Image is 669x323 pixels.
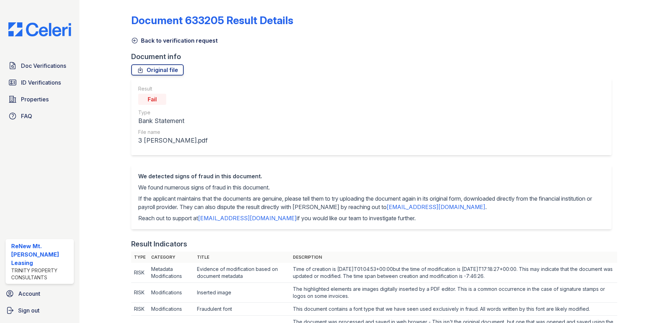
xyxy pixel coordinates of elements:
th: Type [131,252,148,263]
a: Properties [6,92,74,106]
a: [EMAIL_ADDRESS][DOMAIN_NAME] [387,203,485,210]
div: Fail [138,94,166,105]
td: Metadata Modifications [148,263,194,283]
td: Time of creation is [DATE]T01:04:53+00:00but the time of modification is [DATE]T17:18:27+00:00. T... [290,263,617,283]
div: Trinity Property Consultants [11,267,71,281]
span: Account [18,289,40,298]
td: Fraudulent font [194,303,290,316]
p: Reach out to support at if you would like our team to investigate further. [138,214,605,222]
td: This document contains a font type that we have seen used exclusively in fraud. All words written... [290,303,617,316]
span: FAQ [21,112,32,120]
td: RISK [131,303,148,316]
p: If the applicant maintains that the documents are genuine, please tell them to try uploading the ... [138,194,605,211]
a: Sign out [3,303,77,317]
a: Back to verification request [131,36,218,45]
span: . [485,203,487,210]
a: FAQ [6,109,74,123]
p: We found numerous signs of fraud in this document. [138,183,605,192]
a: ID Verifications [6,76,74,89]
div: Result [138,85,207,92]
td: RISK [131,283,148,303]
td: Modifications [148,283,194,303]
div: Document info [131,52,617,62]
a: [EMAIL_ADDRESS][DOMAIN_NAME] [198,215,297,222]
th: Title [194,252,290,263]
td: RISK [131,263,148,283]
td: Inserted image [194,283,290,303]
th: Description [290,252,617,263]
a: Document 633205 Result Details [131,14,293,27]
div: ReNew Mt. [PERSON_NAME] Leasing [11,242,71,267]
a: Doc Verifications [6,59,74,73]
img: CE_Logo_Blue-a8612792a0a2168367f1c8372b55b34899dd931a85d93a1a3d3e32e68fde9ad4.png [3,22,77,36]
div: File name [138,129,207,136]
div: Result Indicators [131,239,187,249]
span: Doc Verifications [21,62,66,70]
span: ID Verifications [21,78,61,87]
div: We detected signs of fraud in this document. [138,172,605,180]
div: Type [138,109,207,116]
a: Original file [131,64,184,76]
a: Account [3,287,77,301]
td: Evidence of modification based on document metadata [194,263,290,283]
td: The highlighted elements are images digitally inserted by a PDF editor. This is a common occurren... [290,283,617,303]
td: Modifications [148,303,194,316]
span: Sign out [18,306,40,315]
th: Category [148,252,194,263]
div: 3 [PERSON_NAME].pdf [138,136,207,145]
div: Bank Statement [138,116,207,126]
span: Properties [21,95,49,103]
